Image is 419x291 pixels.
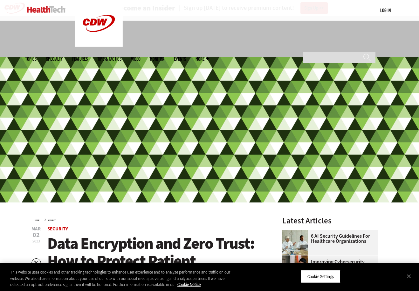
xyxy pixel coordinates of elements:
div: User menu [380,7,391,14]
span: Specialty [46,56,63,61]
a: Improving Cybersecurity Training for Healthcare Staff [282,259,374,269]
img: Doctors meeting in the office [282,230,308,255]
button: Close [402,269,416,283]
a: CDW [75,42,123,49]
img: Home [27,6,65,13]
h3: Latest Articles [282,217,378,225]
a: More information about your privacy [177,282,201,287]
a: MonITor [150,56,164,61]
a: Doctors meeting in the office [282,230,311,235]
img: nurse studying on computer [282,255,308,281]
a: Log in [380,7,391,13]
a: Video [131,56,141,61]
a: 6 AI Security Guidelines for Healthcare Organizations [282,234,374,244]
div: This website uses cookies and other tracking technologies to enhance user experience and to analy... [10,269,230,288]
a: Events [174,56,186,61]
span: 02 [31,232,41,238]
a: nurse studying on computer [282,255,311,261]
a: Features [72,56,88,61]
span: Mar [31,227,41,231]
a: Security [47,226,68,232]
span: Data Encryption and Zero Trust: How to Protect Patient Information [47,233,254,289]
a: Tips & Tactics [97,56,121,61]
a: Home [35,219,39,222]
a: Security [48,219,56,222]
div: » [35,217,265,222]
span: 2023 [32,239,40,244]
span: More [196,56,209,61]
button: Cookie Settings [301,270,340,283]
span: Topics [25,56,37,61]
